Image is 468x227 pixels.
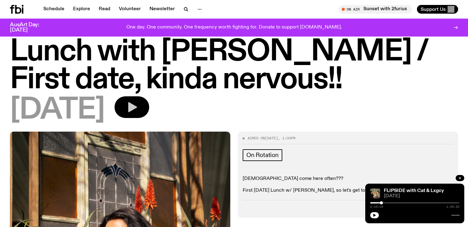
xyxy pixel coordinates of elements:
span: [DATE] [10,96,105,124]
a: Explore [69,5,94,14]
span: 0:15:04 [370,205,383,208]
span: 1:59:59 [446,205,459,208]
a: Newsletter [146,5,179,14]
a: Schedule [40,5,68,14]
span: On Rotation [246,152,279,159]
h3: AusArt Day: [DATE] [10,22,50,33]
p: [DEMOGRAPHIC_DATA] come here often??? First [DATE] Lunch w/ [PERSON_NAME], so let's get to know e... [243,176,453,194]
a: Volunteer [115,5,145,14]
p: One day. One community. One frequency worth fighting for. Donate to support [DOMAIN_NAME]. [126,25,342,30]
span: , 1:00pm [278,136,295,141]
a: FLIPSIDE with Cat & Lxgcy [384,188,444,193]
span: [DATE] [265,136,278,141]
h1: Lunch with [PERSON_NAME] / First date, kinda nervous!! [10,38,458,94]
a: On Rotation [243,149,282,161]
button: Support Us [417,5,458,14]
span: Aired on [248,136,265,141]
span: Support Us [421,7,446,12]
span: [DATE] [384,194,459,199]
a: Read [95,5,114,14]
button: On AirSunset with 2furius [339,5,412,14]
